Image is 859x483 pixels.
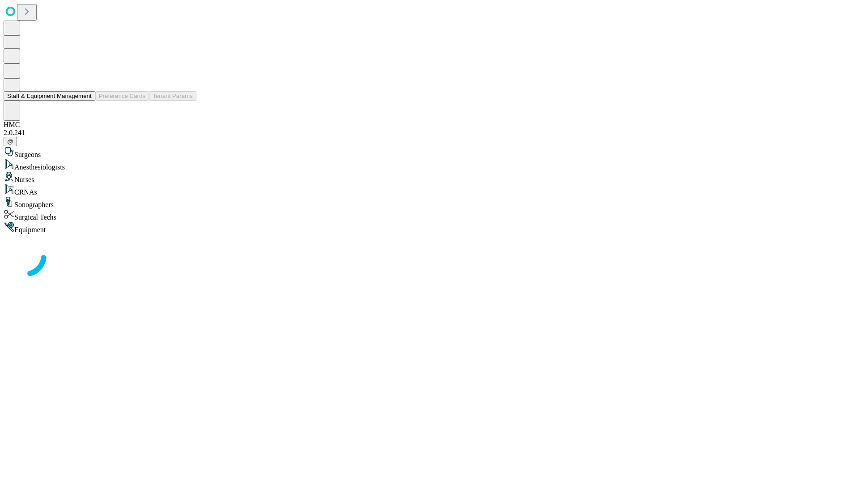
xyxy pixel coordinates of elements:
[4,171,855,184] div: Nurses
[4,196,855,209] div: Sonographers
[95,91,149,101] button: Preference Cards
[4,146,855,159] div: Surgeons
[4,137,17,146] button: @
[4,184,855,196] div: CRNAs
[4,129,855,137] div: 2.0.241
[4,159,855,171] div: Anesthesiologists
[4,221,855,234] div: Equipment
[4,209,855,221] div: Surgical Techs
[7,138,13,145] span: @
[4,91,95,101] button: Staff & Equipment Management
[149,91,196,101] button: Tenant Params
[4,121,855,129] div: HMC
